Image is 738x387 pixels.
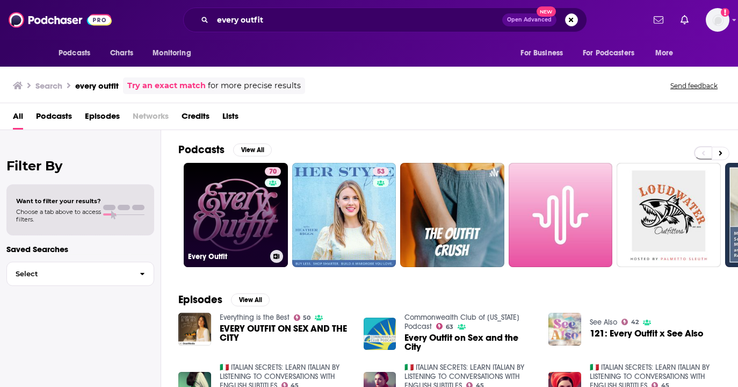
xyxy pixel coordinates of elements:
h3: Search [35,81,62,91]
a: Everything is the Best [220,313,290,322]
a: EVERY OUTFIT ON SEX AND THE CITY [220,324,351,342]
button: Send feedback [667,81,721,90]
a: See Also [590,318,617,327]
a: 121: Every Outfit x See Also [590,329,704,338]
h2: Podcasts [178,143,225,156]
span: for more precise results [208,80,301,92]
img: EVERY OUTFIT ON SEX AND THE CITY [178,313,211,346]
button: open menu [145,43,205,63]
span: For Business [520,46,563,61]
span: 63 [446,325,453,329]
span: For Podcasters [583,46,634,61]
img: Podchaser - Follow, Share and Rate Podcasts [9,10,112,30]
span: Podcasts [59,46,90,61]
span: New [537,6,556,17]
a: Charts [103,43,140,63]
img: Every Outfit on Sex and the City [364,318,396,350]
a: Lists [222,107,238,130]
button: open menu [576,43,650,63]
h3: Every Outfit [188,252,266,261]
h3: every outfit [75,81,119,91]
a: 70 [265,167,281,176]
a: 42 [621,319,639,325]
span: Select [7,270,131,277]
h2: Episodes [178,293,222,306]
a: Commonwealth Club of California Podcast [404,313,519,331]
button: open menu [51,43,104,63]
p: Saved Searches [6,244,154,254]
button: Select [6,262,154,286]
a: 53 [373,167,389,176]
span: Choose a tab above to access filters. [16,208,101,223]
a: All [13,107,23,130]
span: Charts [110,46,133,61]
button: open menu [648,43,687,63]
a: 63 [436,323,453,329]
img: User Profile [706,8,729,32]
a: Every Outfit on Sex and the City [404,333,536,352]
a: Try an exact match [127,80,206,92]
button: View All [233,144,272,156]
a: 50 [294,314,311,321]
span: Monitoring [153,46,191,61]
span: Logged in as AparnaKulkarni [706,8,729,32]
a: PodcastsView All [178,143,272,156]
a: 70Every Outfit [184,163,288,267]
span: 70 [269,167,277,177]
a: Show notifications dropdown [649,11,668,29]
button: Open AdvancedNew [502,13,556,26]
a: 53 [292,163,396,267]
span: 50 [303,316,310,320]
input: Search podcasts, credits, & more... [213,11,502,28]
button: Show profile menu [706,8,729,32]
button: View All [231,293,270,306]
a: Credits [182,107,209,130]
a: Podcasts [36,107,72,130]
img: 121: Every Outfit x See Also [548,313,581,346]
span: 42 [631,320,639,325]
span: Want to filter your results? [16,197,101,205]
a: EpisodesView All [178,293,270,306]
span: More [655,46,674,61]
span: Networks [133,107,169,130]
h2: Filter By [6,158,154,174]
span: 53 [377,167,385,177]
a: Show notifications dropdown [676,11,693,29]
span: Open Advanced [507,17,552,23]
a: Episodes [85,107,120,130]
svg: Add a profile image [721,8,729,17]
div: Search podcasts, credits, & more... [183,8,587,32]
button: open menu [513,43,576,63]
